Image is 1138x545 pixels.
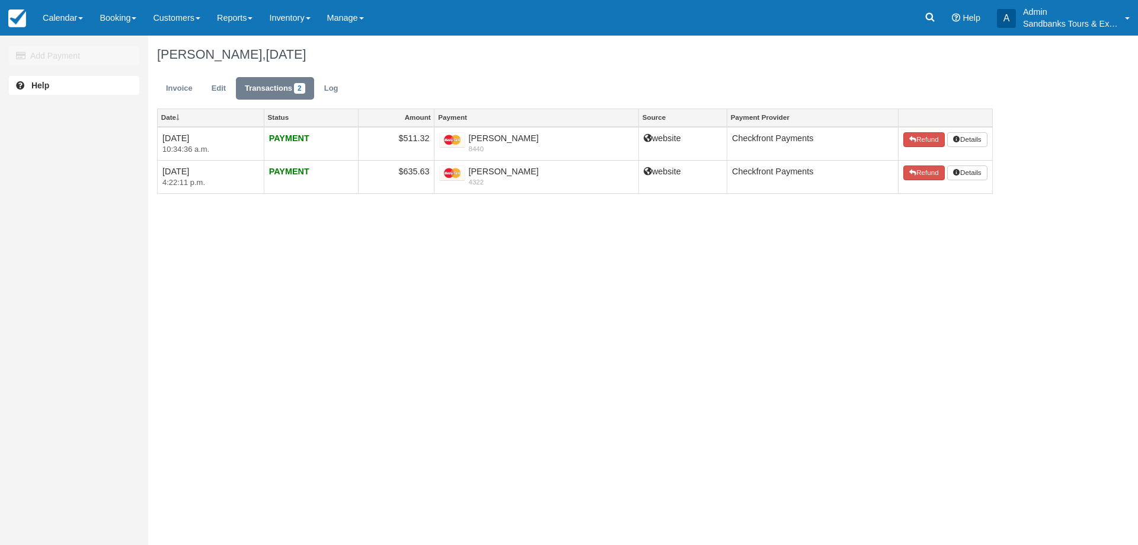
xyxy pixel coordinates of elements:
[947,132,987,148] button: Details
[158,160,264,193] td: [DATE]
[315,77,347,100] a: Log
[727,160,899,193] td: Checkfront Payments
[158,127,264,161] td: [DATE]
[727,127,899,161] td: Checkfront Payments
[434,109,638,126] a: Payment
[358,160,434,193] td: $635.63
[9,76,139,95] a: Help
[162,144,259,155] em: 10:34:36 a.m.
[638,127,727,161] td: website
[358,127,434,161] td: $511.32
[264,109,358,126] a: Status
[947,165,987,181] button: Details
[269,167,309,176] strong: PAYMENT
[1023,6,1118,18] p: Admin
[439,165,465,181] img: mastercard.png
[8,9,26,27] img: checkfront-main-nav-mini-logo.png
[439,132,465,148] img: mastercard.png
[359,109,434,126] a: Amount
[294,83,305,94] span: 2
[434,127,638,161] td: [PERSON_NAME]
[266,47,306,62] span: [DATE]
[31,81,49,90] b: Help
[1023,18,1118,30] p: Sandbanks Tours & Experiences
[236,77,314,100] a: Transactions2
[434,160,638,193] td: [PERSON_NAME]
[162,177,259,189] em: 4:22:11 p.m.
[952,14,960,22] i: Help
[903,165,945,181] button: Refund
[439,177,633,187] em: 4322
[439,144,633,154] em: 8440
[638,160,727,193] td: website
[203,77,235,100] a: Edit
[269,133,309,143] strong: PAYMENT
[639,109,727,126] a: Source
[157,77,202,100] a: Invoice
[157,47,993,62] h1: [PERSON_NAME],
[158,109,264,126] a: Date
[997,9,1016,28] div: A
[963,13,980,23] span: Help
[727,109,898,126] a: Payment Provider
[903,132,945,148] button: Refund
